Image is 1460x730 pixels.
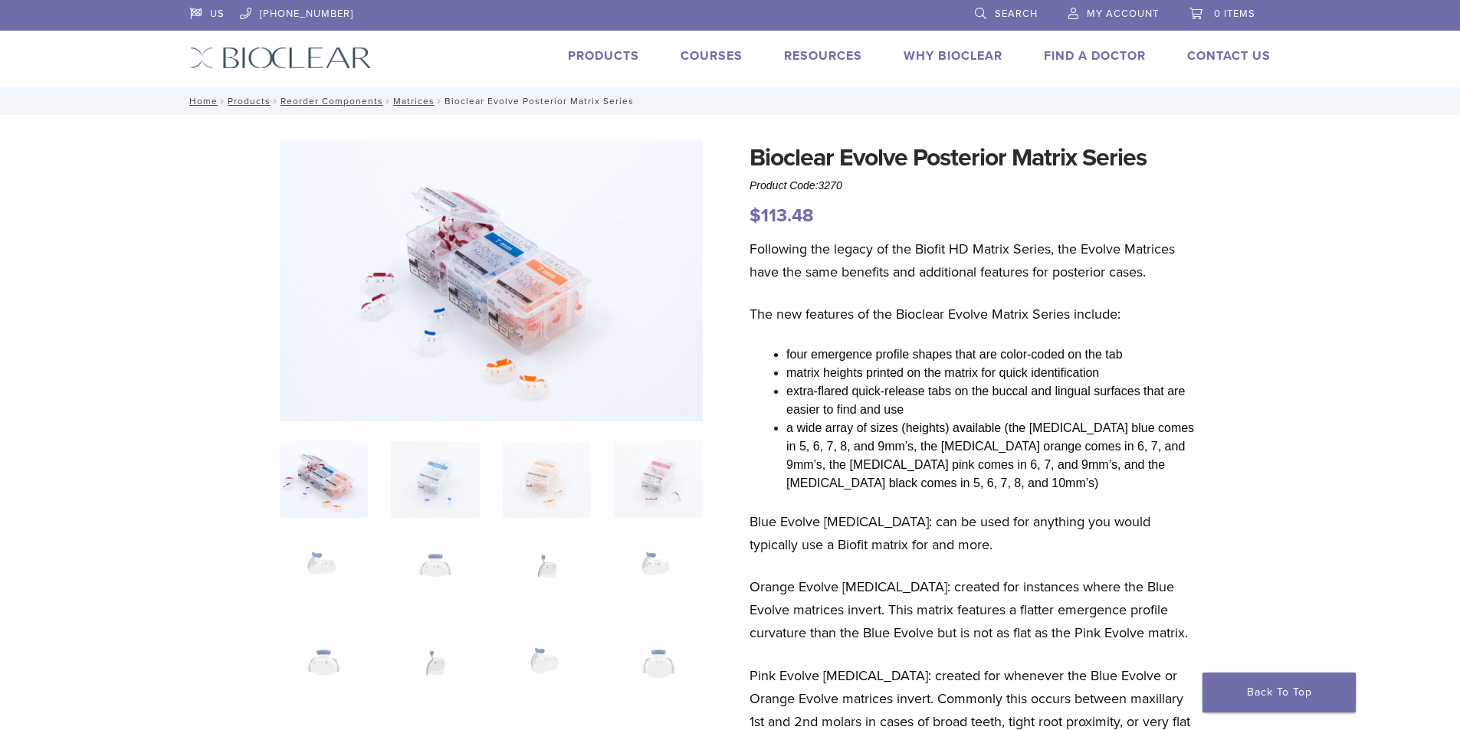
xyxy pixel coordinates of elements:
[383,97,393,105] span: /
[1214,8,1255,20] span: 0 items
[190,47,372,69] img: Bioclear
[614,633,702,710] img: Bioclear Evolve Posterior Matrix Series - Image 12
[280,441,368,518] img: Evolve-refills-2-324x324.jpg
[280,139,703,421] img: Evolve-refills-2
[391,441,479,518] img: Bioclear Evolve Posterior Matrix Series - Image 2
[503,538,591,614] img: Bioclear Evolve Posterior Matrix Series - Image 7
[786,419,1200,493] li: a wide array of sizes (heights) available (the [MEDICAL_DATA] blue comes in 5, 6, 7, 8, and 9mm’s...
[786,382,1200,419] li: extra-flared quick-release tabs on the buccal and lingual surfaces that are easier to find and use
[503,633,591,710] img: Bioclear Evolve Posterior Matrix Series - Image 11
[614,538,702,614] img: Bioclear Evolve Posterior Matrix Series - Image 8
[280,633,368,710] img: Bioclear Evolve Posterior Matrix Series - Image 9
[904,48,1002,64] a: Why Bioclear
[750,205,814,227] bdi: 113.48
[435,97,445,105] span: /
[218,97,228,105] span: /
[1044,48,1146,64] a: Find A Doctor
[750,575,1200,644] p: Orange Evolve [MEDICAL_DATA]: created for instances where the Blue Evolve matrices invert. This m...
[786,345,1200,364] li: four emergence profile shapes that are color-coded on the tab
[681,48,743,64] a: Courses
[185,96,218,106] a: Home
[391,538,479,614] img: Bioclear Evolve Posterior Matrix Series - Image 6
[271,97,281,105] span: /
[786,364,1200,382] li: matrix heights printed on the matrix for quick identification
[280,538,368,614] img: Bioclear Evolve Posterior Matrix Series - Image 5
[391,633,479,710] img: Bioclear Evolve Posterior Matrix Series - Image 10
[1187,48,1271,64] a: Contact Us
[819,179,842,192] span: 3270
[179,87,1282,115] nav: Bioclear Evolve Posterior Matrix Series
[995,8,1038,20] span: Search
[503,441,591,518] img: Bioclear Evolve Posterior Matrix Series - Image 3
[228,96,271,106] a: Products
[1087,8,1159,20] span: My Account
[750,139,1200,176] h1: Bioclear Evolve Posterior Matrix Series
[568,48,639,64] a: Products
[750,510,1200,556] p: Blue Evolve [MEDICAL_DATA]: can be used for anything you would typically use a Biofit matrix for ...
[750,303,1200,326] p: The new features of the Bioclear Evolve Matrix Series include:
[614,441,702,518] img: Bioclear Evolve Posterior Matrix Series - Image 4
[750,205,761,227] span: $
[393,96,435,106] a: Matrices
[750,179,842,192] span: Product Code:
[1202,673,1356,712] a: Back To Top
[784,48,862,64] a: Resources
[750,237,1200,283] p: Following the legacy of the Biofit HD Matrix Series, the Evolve Matrices have the same benefits a...
[281,96,383,106] a: Reorder Components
